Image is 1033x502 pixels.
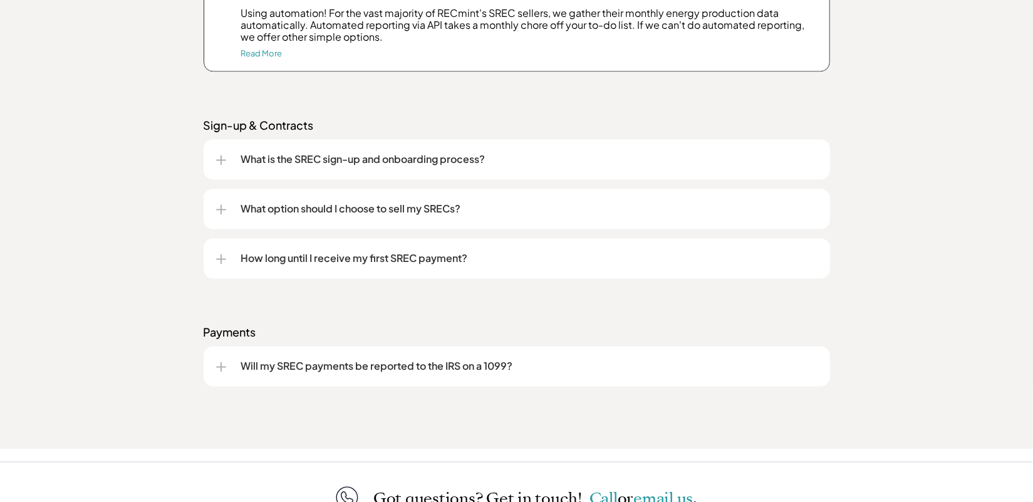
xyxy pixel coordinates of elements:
[204,325,830,340] p: Payments
[204,118,830,133] p: Sign-up & Contracts
[241,359,818,374] p: Will my SREC payments be reported to the IRS on a 1099?
[241,251,818,266] p: How long until I receive my first SREC payment?
[241,202,818,217] p: What option should I choose to sell my SRECs?
[241,152,818,167] p: What is the SREC sign-up and onboarding process?
[241,49,283,59] a: Read More
[241,8,818,44] p: Using automation! For the vast majority of RECmint's SREC sellers, we gather their monthly energy...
